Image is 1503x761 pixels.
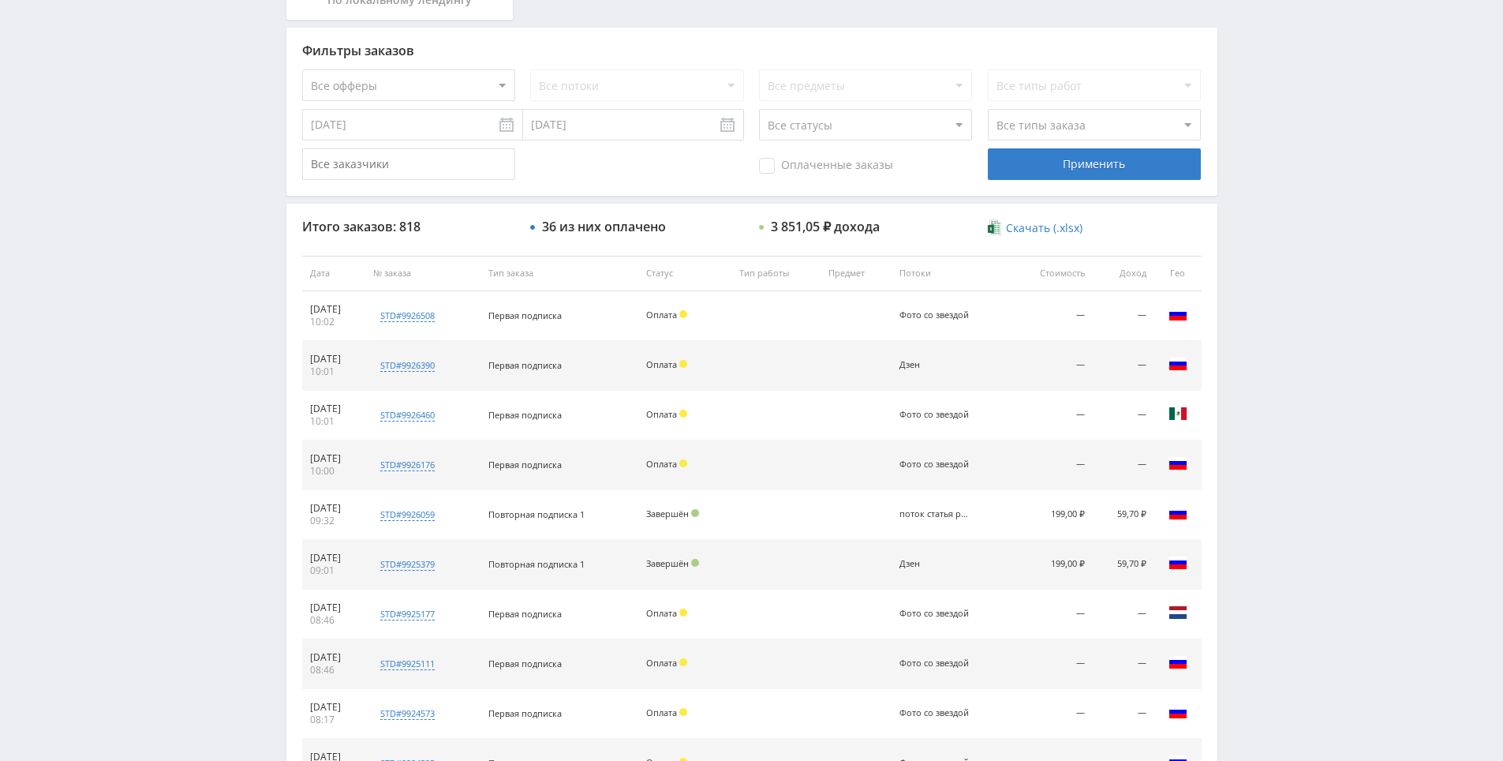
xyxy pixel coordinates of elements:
[542,219,666,234] div: 36 из них оплачено
[310,651,357,664] div: [DATE]
[899,459,970,470] div: Фото со звездой
[1093,590,1154,639] td: —
[310,614,357,627] div: 08:46
[380,508,435,521] div: std#9926059
[310,714,357,726] div: 08:17
[310,415,357,428] div: 10:01
[365,256,480,291] th: № заказа
[488,309,562,321] span: Первая подписка
[310,316,357,328] div: 10:02
[679,609,687,617] span: Холд
[310,664,357,677] div: 08:46
[1010,440,1093,490] td: —
[821,256,892,291] th: Предмет
[488,658,562,669] span: Первая подписка
[892,256,1010,291] th: Потоки
[310,552,357,564] div: [DATE]
[1093,391,1154,440] td: —
[302,148,515,180] input: Все заказчики
[302,43,1202,58] div: Фильтры заказов
[646,508,689,519] span: Завершён
[480,256,638,291] th: Тип заказа
[1093,689,1154,739] td: —
[380,359,435,372] div: std#9926390
[1154,256,1202,291] th: Гео
[899,310,970,321] div: Фото со звездой
[679,310,687,318] span: Холд
[1010,689,1093,739] td: —
[646,408,677,420] span: Оплата
[1093,639,1154,689] td: —
[1093,540,1154,590] td: 59,70 ₽
[988,148,1201,180] div: Применить
[899,410,970,420] div: Фото со звездой
[380,658,435,670] div: std#9925111
[1168,354,1187,373] img: rus.png
[771,219,880,234] div: 3 851,05 ₽ дохода
[310,452,357,465] div: [DATE]
[1093,256,1154,291] th: Доход
[380,459,435,471] div: std#9926176
[1010,256,1093,291] th: Стоимость
[1093,440,1154,490] td: —
[1010,590,1093,639] td: —
[1010,291,1093,341] td: —
[1168,305,1187,324] img: rus.png
[759,158,893,174] span: Оплаченные заказы
[646,358,677,370] span: Оплата
[679,360,687,368] span: Холд
[646,607,677,619] span: Оплата
[1010,639,1093,689] td: —
[302,256,365,291] th: Дата
[899,360,970,370] div: Дзен
[310,701,357,714] div: [DATE]
[488,707,562,719] span: Первая подписка
[1093,490,1154,540] td: 59,70 ₽
[899,658,970,669] div: Фото со звездой
[1168,603,1187,622] img: nld.png
[691,559,699,567] span: Подтвержден
[310,602,357,614] div: [DATE]
[646,309,677,321] span: Оплата
[1010,490,1093,540] td: 199,00 ₽
[310,465,357,478] div: 10:00
[380,309,435,322] div: std#9926508
[310,353,357,366] div: [DATE]
[679,410,687,418] span: Холд
[988,219,1001,235] img: xlsx
[488,508,585,520] span: Повторная подписка 1
[1168,454,1187,473] img: rus.png
[488,459,562,470] span: Первая подписка
[1168,404,1187,423] img: mex.png
[1093,341,1154,391] td: —
[310,366,357,378] div: 10:01
[1093,291,1154,341] td: —
[380,409,435,422] div: std#9926460
[988,220,1082,236] a: Скачать (.xlsx)
[310,403,357,415] div: [DATE]
[899,708,970,718] div: Фото со звездой
[1168,504,1187,523] img: rus.png
[310,303,357,316] div: [DATE]
[380,707,435,720] div: std#9924573
[302,219,515,234] div: Итого заказов: 818
[679,708,687,716] span: Холд
[899,609,970,619] div: Фото со звездой
[310,564,357,577] div: 09:01
[1010,391,1093,440] td: —
[488,409,562,421] span: Первая подписка
[691,509,699,517] span: Подтвержден
[1010,540,1093,590] td: 199,00 ₽
[380,608,435,620] div: std#9925177
[1010,341,1093,391] td: —
[488,558,585,570] span: Повторная подписка 1
[1006,222,1082,234] span: Скачать (.xlsx)
[310,515,357,527] div: 09:32
[731,256,821,291] th: Тип работы
[1168,653,1187,672] img: rus.png
[646,458,677,470] span: Оплата
[679,459,687,467] span: Холд
[899,509,970,519] div: поток статья рерайт
[646,657,677,669] span: Оплата
[646,707,677,718] span: Оплата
